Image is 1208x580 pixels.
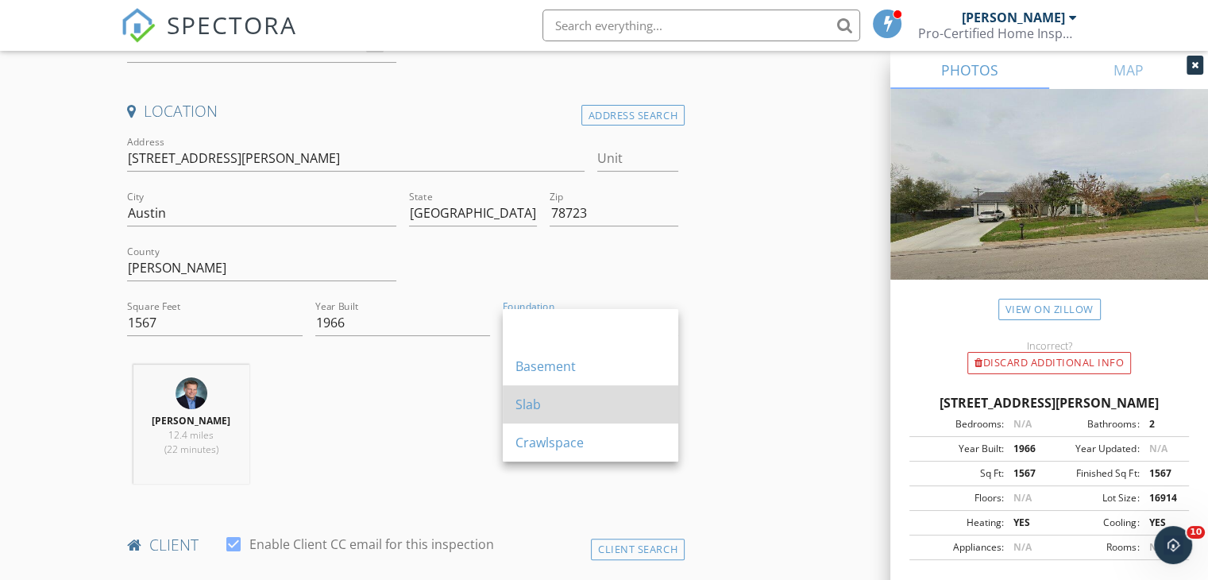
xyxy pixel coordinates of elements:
div: Sq Ft: [914,466,1004,481]
div: Slab [515,395,666,414]
span: SPECTORA [167,8,297,41]
input: Search everything... [542,10,860,41]
img: The Best Home Inspection Software - Spectora [121,8,156,43]
div: 16914 [1139,491,1184,505]
div: [PERSON_NAME] [962,10,1065,25]
span: N/A [1148,442,1167,455]
div: 2 [1139,417,1184,431]
a: MAP [1049,51,1208,89]
div: Heating: [914,516,1004,530]
iframe: Intercom live chat [1154,526,1192,564]
img: streetview [890,89,1208,318]
div: Basement [515,357,666,376]
a: View on Zillow [998,299,1101,320]
div: Year Built: [914,442,1004,456]
div: 1966 [1004,442,1049,456]
div: Year Updated: [1049,442,1139,456]
a: SPECTORA [121,21,297,55]
div: Pro-Certified Home Inspection, PLLC [918,25,1077,41]
span: N/A [1013,417,1032,431]
h4: Location [127,101,678,122]
div: Appliances: [914,540,1004,555]
div: Floors: [914,491,1004,505]
div: Crawlspace [515,433,666,452]
span: N/A [1013,491,1032,505]
div: Address Search [581,105,685,126]
div: YES [1139,516,1184,530]
div: Rooms: [1049,540,1139,555]
strong: [PERSON_NAME] [152,414,230,427]
div: Lot Size: [1049,491,1139,505]
div: Bedrooms: [914,417,1004,431]
span: 10 [1187,526,1205,539]
div: Client Search [591,539,685,560]
div: 1567 [1139,466,1184,481]
a: PHOTOS [890,51,1049,89]
div: Bathrooms: [1049,417,1139,431]
span: N/A [1013,540,1032,554]
img: copy_of_img_0628.jpg [176,377,207,409]
div: Cooling: [1049,516,1139,530]
span: 12.4 miles [168,428,214,442]
div: Finished Sq Ft: [1049,466,1139,481]
h4: client [127,535,678,555]
span: N/A [1148,540,1167,554]
label: Enable Client CC email for this inspection [249,536,494,552]
div: YES [1004,516,1049,530]
div: [STREET_ADDRESS][PERSON_NAME] [909,393,1189,412]
div: 1567 [1004,466,1049,481]
span: (22 minutes) [164,443,218,456]
div: Discard Additional info [967,352,1131,374]
div: Incorrect? [890,339,1208,352]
